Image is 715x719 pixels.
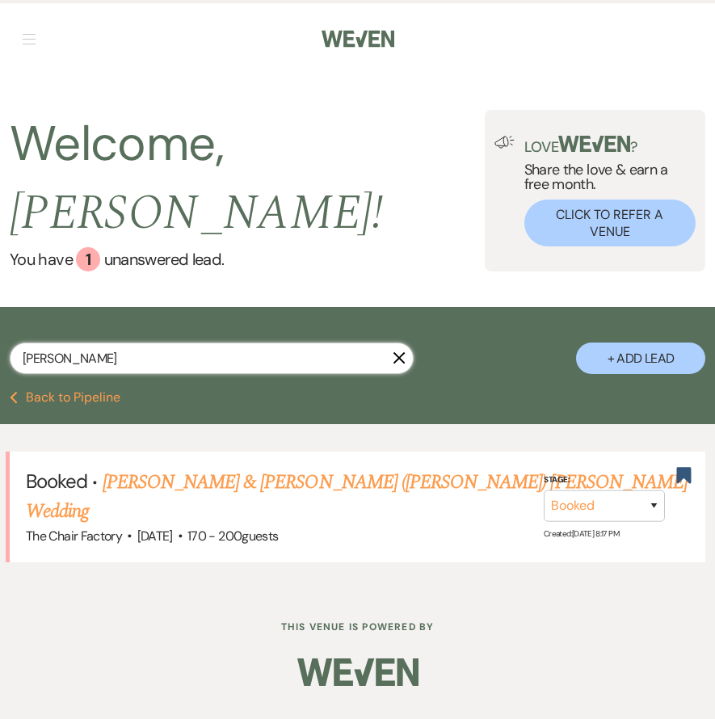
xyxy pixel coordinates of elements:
[524,136,696,154] p: Love ?
[10,110,485,247] h2: Welcome,
[322,22,394,56] img: Weven Logo
[576,343,705,374] button: + Add Lead
[10,247,485,271] a: You have 1 unanswered lead.
[26,468,688,526] a: [PERSON_NAME] & [PERSON_NAME] ([PERSON_NAME]) [PERSON_NAME] Wedding
[544,472,665,486] label: Stage:
[137,528,173,545] span: [DATE]
[26,469,87,494] span: Booked
[187,528,278,545] span: 170 - 200 guests
[558,136,630,152] img: weven-logo-green.svg
[515,136,696,246] div: Share the love & earn a free month.
[10,176,383,250] span: [PERSON_NAME] !
[297,648,418,704] img: Weven Logo
[524,200,696,246] button: Click to Refer a Venue
[76,247,100,271] div: 1
[10,343,414,374] input: Search by name, event date, email address or phone number
[544,528,619,538] span: Created: [DATE] 8:17 PM
[26,528,122,545] span: The Chair Factory
[10,391,120,404] button: Back to Pipeline
[494,136,515,149] img: loud-speaker-illustration.svg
